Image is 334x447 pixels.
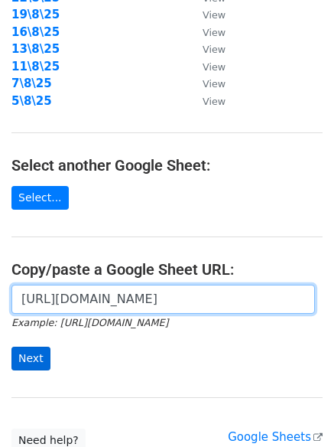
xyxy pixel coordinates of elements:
a: View [187,25,225,39]
h4: Copy/paste a Google Sheet URL: [11,260,323,279]
a: 7\8\25 [11,77,52,90]
a: 19\8\25 [11,8,60,21]
input: Paste your Google Sheet URL here [11,285,315,314]
a: Select... [11,186,69,210]
small: View [203,9,225,21]
a: 5\8\25 [11,94,52,108]
a: 13\8\25 [11,42,60,56]
small: View [203,78,225,90]
a: View [187,42,225,56]
h4: Select another Google Sheet: [11,156,323,175]
a: View [187,77,225,90]
iframe: Chat Widget [258,374,334,447]
a: Google Sheets [228,430,323,444]
a: 11\8\25 [11,60,60,73]
a: 16\8\25 [11,25,60,39]
small: Example: [URL][DOMAIN_NAME] [11,317,168,328]
small: View [203,61,225,73]
a: View [187,60,225,73]
a: View [187,94,225,108]
a: View [187,8,225,21]
input: Next [11,347,50,370]
small: View [203,96,225,107]
small: View [203,27,225,38]
small: View [203,44,225,55]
